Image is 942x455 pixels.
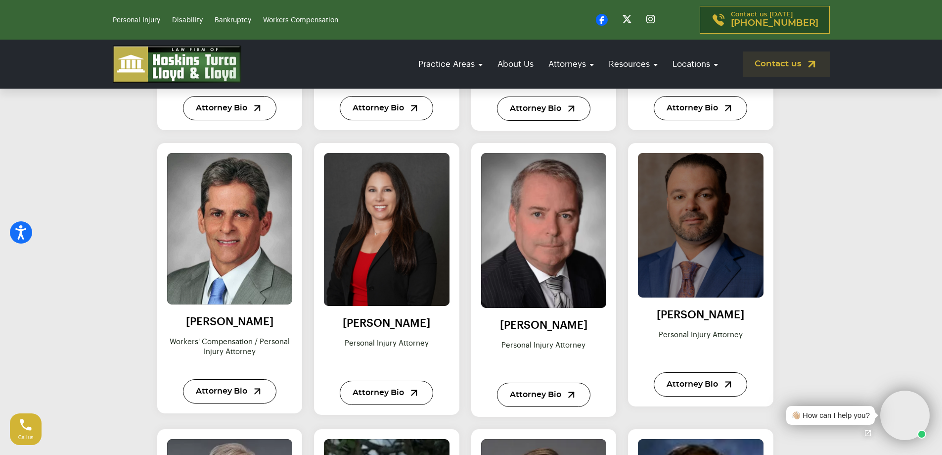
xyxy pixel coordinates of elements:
[743,51,830,77] a: Contact us
[481,341,607,370] p: Personal Injury Attorney
[167,153,293,304] img: ronald_fanaro
[497,383,590,407] a: Attorney Bio
[113,17,160,24] a: Personal Injury
[543,50,599,78] a: Attorneys
[167,337,293,367] p: Workers' Compensation / Personal Injury Attorney
[172,17,203,24] a: Disability
[493,50,538,78] a: About Us
[263,17,338,24] a: Workers Compensation
[500,320,587,331] a: [PERSON_NAME]
[183,379,276,404] a: Attorney Bio
[604,50,663,78] a: Resources
[700,6,830,34] a: Contact us [DATE][PHONE_NUMBER]
[413,50,488,78] a: Practice Areas
[340,96,433,120] a: Attorney Bio
[481,153,607,308] img: Kiernan P. Moylan
[183,96,276,120] a: Attorney Bio
[340,381,433,405] a: Attorney Bio
[857,423,878,444] a: Open chat
[497,97,590,121] a: Attorney Bio
[343,318,430,329] a: [PERSON_NAME]
[631,146,769,304] img: Attorney Josh Heller, personal injury lawyer with the law firm of Hoskins, Turco, Lloyd & Lloyd
[791,410,870,421] div: 👋🏼 How can I help you?
[668,50,723,78] a: Locations
[657,309,744,320] a: [PERSON_NAME]
[654,96,747,120] a: Attorney Bio
[18,435,34,440] span: Call us
[638,153,763,298] a: Attorney Josh Heller, personal injury lawyer with the law firm of Hoskins, Turco, Lloyd & Lloyd
[731,11,818,28] p: Contact us [DATE]
[654,372,747,397] a: Attorney Bio
[186,316,273,327] a: [PERSON_NAME]
[215,17,251,24] a: Bankruptcy
[731,18,818,28] span: [PHONE_NUMBER]
[324,339,449,368] p: Personal Injury Attorney
[113,46,241,83] img: logo
[638,330,763,360] p: Personal Injury Attorney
